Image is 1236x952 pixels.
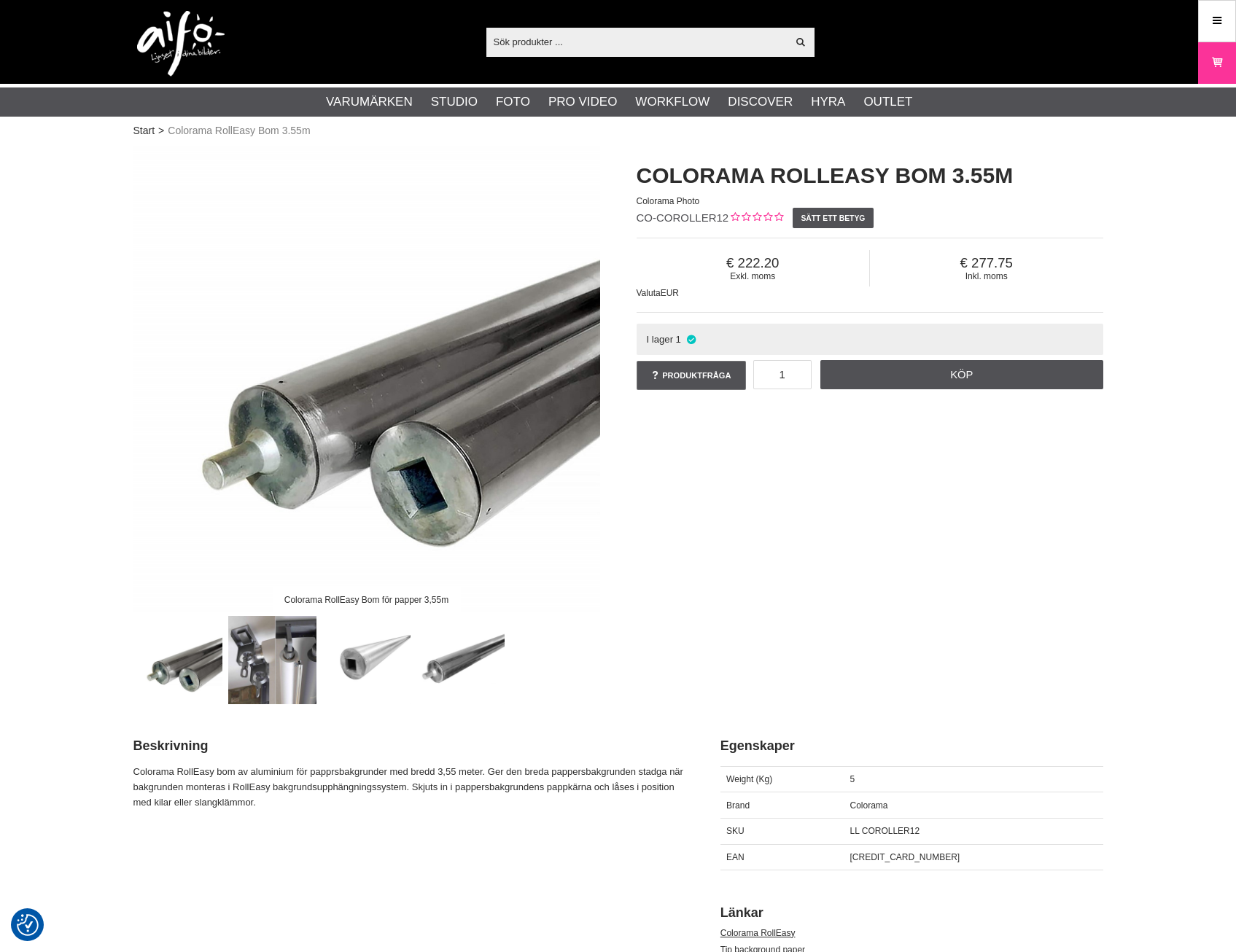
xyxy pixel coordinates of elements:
a: Hyra [811,93,845,112]
span: EUR [661,288,679,298]
a: Colorama RollEasy [720,928,796,938]
span: [CREDIT_CARD_NUMBER] [850,852,960,862]
span: 277.75 [870,255,1103,271]
span: Weight (Kg) [726,774,772,784]
img: logo.png [137,11,225,77]
span: Brand [726,800,750,811]
a: Sätt ett betyg [793,208,874,228]
h2: Beskrivning [133,737,684,755]
span: 222.20 [637,255,870,271]
div: Colorama RollEasy Bom för papper 3,55m [272,587,461,612]
a: Produktfråga [637,361,746,390]
h1: Colorama RollEasy Bom 3.55m [637,160,1103,191]
button: Samtyckesinställningar [17,912,39,938]
a: Foto [496,93,530,112]
span: 1 [676,334,681,345]
span: EAN [726,852,745,862]
span: > [158,123,164,138]
h2: Länkar [720,904,1103,922]
span: Exkl. moms [637,271,870,281]
a: Discover [728,93,793,112]
span: Inkl. moms [870,271,1103,281]
span: Valuta [637,288,661,298]
p: Colorama RollEasy bom av aluminium för papprsbakgrunder med bredd 3,55 meter. Ger den breda pappe... [133,765,684,810]
a: Varumärken [326,93,413,112]
h2: Egenskaper [720,737,1103,755]
a: Pro Video [548,93,617,112]
div: Kundbetyg: 0 [728,211,783,226]
img: Bom anpassad för Roll Easy systemet [416,616,505,704]
img: Revisit consent button [17,914,39,936]
i: I lager [685,334,697,345]
a: Start [133,123,155,138]
a: Workflow [635,93,710,112]
input: Sök produkter ... [486,31,788,52]
span: CO-COROLLER12 [637,211,729,224]
a: Studio [431,93,478,112]
a: Köp [820,360,1103,389]
span: SKU [726,826,745,836]
span: Colorama [850,800,888,811]
span: I lager [646,334,673,345]
span: Colorama RollEasy Bom 3.55m [168,123,310,138]
img: Colorama RollEasy Bom för papper 3,55m [134,616,222,704]
img: Colorama RollEasy Bom för papper 3,55m [133,146,600,612]
span: 5 [850,774,855,784]
span: Colorama Photo [637,196,700,206]
span: LL COROLLER12 [850,826,920,836]
img: Bom som ger den 3,55m breda fonden stadga [322,616,411,704]
a: Outlet [863,93,912,112]
img: Lås fast rullen mot bommem med kil eller klämma [228,616,316,704]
